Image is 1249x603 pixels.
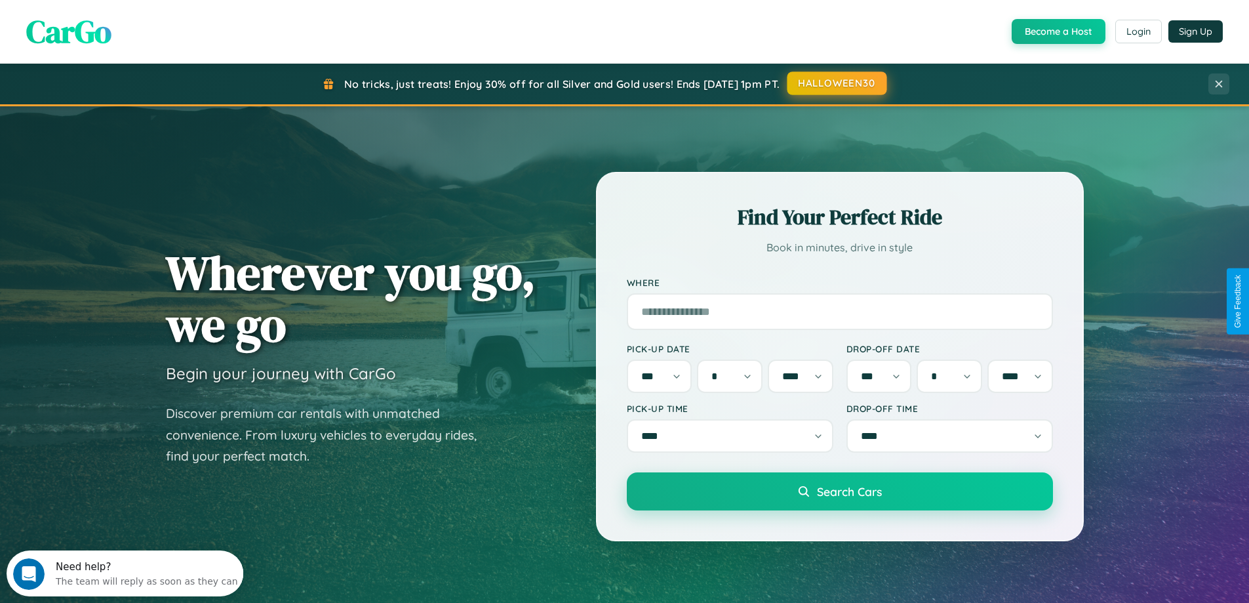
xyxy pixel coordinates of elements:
[846,343,1053,354] label: Drop-off Date
[627,203,1053,232] h2: Find Your Perfect Ride
[49,22,231,35] div: The team will reply as soon as they can
[627,238,1053,257] p: Book in minutes, drive in style
[1168,20,1223,43] button: Sign Up
[1012,19,1105,44] button: Become a Host
[166,247,536,350] h1: Wherever you go, we go
[166,403,494,467] p: Discover premium car rentals with unmatched convenience. From luxury vehicles to everyday rides, ...
[787,72,887,95] button: HALLOWEEN30
[344,77,780,91] span: No tricks, just treats! Enjoy 30% off for all Silver and Gold users! Ends [DATE] 1pm PT.
[49,11,231,22] div: Need help?
[846,403,1053,414] label: Drop-off Time
[26,10,111,53] span: CarGo
[817,484,882,499] span: Search Cars
[627,403,833,414] label: Pick-up Time
[166,364,396,383] h3: Begin your journey with CarGo
[13,558,45,590] iframe: Intercom live chat
[627,472,1053,510] button: Search Cars
[627,343,833,354] label: Pick-up Date
[7,551,243,596] iframe: Intercom live chat discovery launcher
[1233,275,1242,328] div: Give Feedback
[5,5,244,41] div: Open Intercom Messenger
[627,277,1053,288] label: Where
[1115,20,1162,43] button: Login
